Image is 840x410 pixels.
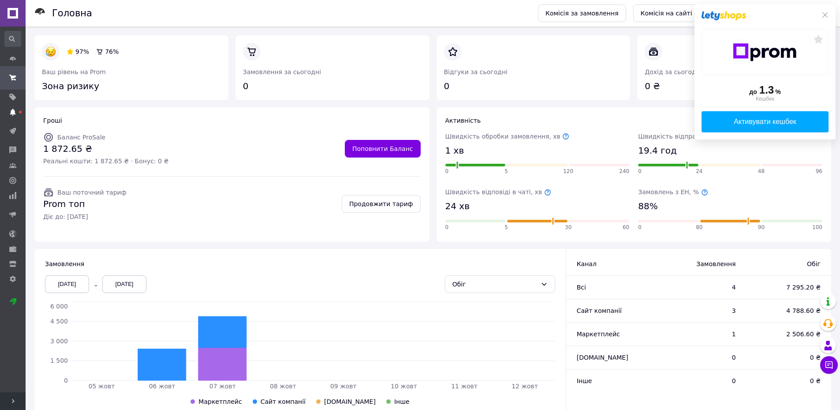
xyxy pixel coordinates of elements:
span: 76% [105,48,119,55]
span: Замовлення [45,260,84,267]
span: 19.4 год [638,144,676,157]
span: Баланс ProSale [57,134,105,141]
tspan: 06 жовт [149,383,175,390]
span: 240 [619,168,629,175]
span: 1 [665,330,735,339]
span: Prom топ [43,198,127,211]
span: Швидкість відправки замовлень, год [638,133,768,140]
span: 88% [638,200,657,213]
span: 120 [563,168,573,175]
span: Канал [577,260,597,267]
a: Комісія за замовлення [538,4,626,22]
span: Маркетплейс [198,398,242,405]
div: Обіг [452,279,537,289]
tspan: 10 жовт [391,383,417,390]
span: 0 [638,168,642,175]
span: Швидкість відповіді в чаті, хв [445,188,551,196]
h1: Головна [52,8,92,19]
span: Сайт компанії [577,307,622,314]
span: Всi [577,284,586,291]
div: [DATE] [45,275,89,293]
tspan: 3 000 [50,338,68,345]
span: Обіг [754,260,821,268]
tspan: 09 жовт [330,383,357,390]
span: 1 872.65 ₴ [43,143,168,155]
span: 90 [758,224,765,231]
span: 60 [623,224,629,231]
span: 24 хв [445,200,470,213]
span: 80 [696,224,702,231]
span: 0 [665,353,735,362]
span: 0 ₴ [754,353,821,362]
span: 30 [565,224,571,231]
span: Інше [394,398,410,405]
span: 1 хв [445,144,464,157]
span: 5 [504,168,508,175]
span: 97% [75,48,89,55]
span: 3 [665,306,735,315]
span: Реальні кошти: 1 872.65 ₴ · Бонус: 0 ₴ [43,157,168,166]
span: 24 [696,168,702,175]
span: 0 [665,376,735,385]
span: Діє до: [DATE] [43,212,127,221]
span: 100 [812,224,822,231]
span: 0 [445,168,449,175]
tspan: 08 жовт [270,383,296,390]
span: Сайт компанії [261,398,306,405]
span: 2 506.60 ₴ [754,330,821,339]
span: Маркетплейс [577,331,620,338]
a: Комісія на сайті компанії [633,4,729,22]
span: Інше [577,377,592,384]
span: [DOMAIN_NAME] [324,398,376,405]
a: Поповнити Баланс [345,140,421,158]
span: Ваш поточний тариф [57,189,127,196]
span: Швидкість обробки замовлення, хв [445,133,570,140]
span: 0 ₴ [754,376,821,385]
tspan: 4 500 [50,318,68,325]
span: 48 [758,168,765,175]
span: 4 [665,283,735,292]
span: 0 [638,224,642,231]
span: Активність [445,117,481,124]
span: 4 788.60 ₴ [754,306,821,315]
tspan: 0 [64,377,68,384]
span: Гроші [43,117,62,124]
span: Замовлень з ЕН, % [638,188,708,196]
tspan: 07 жовт [209,383,236,390]
span: Замовлення [665,260,735,268]
span: [DOMAIN_NAME] [577,354,628,361]
span: 7 295.20 ₴ [754,283,821,292]
span: 5 [504,224,508,231]
span: 96 [816,168,822,175]
tspan: 1 500 [50,357,68,364]
span: 0 [445,224,449,231]
button: Чат з покупцем [820,356,838,374]
a: Продовжити тариф [342,195,421,213]
tspan: 6 000 [50,303,68,310]
tspan: 12 жовт [511,383,538,390]
div: [DATE] [102,275,146,293]
tspan: 05 жовт [89,383,115,390]
tspan: 11 жовт [451,383,478,390]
